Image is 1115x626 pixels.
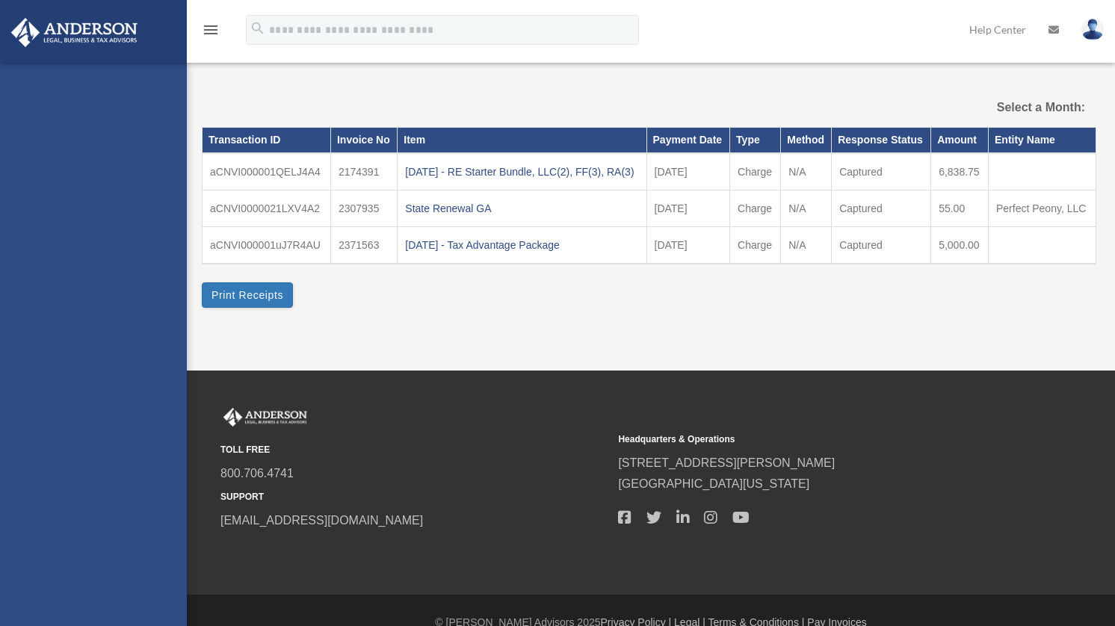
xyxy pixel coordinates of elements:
th: Method [781,128,832,153]
td: N/A [781,153,832,190]
td: 6,838.75 [931,153,989,190]
div: [DATE] - Tax Advantage Package [405,235,638,255]
img: Anderson Advisors Platinum Portal [7,18,142,47]
td: Charge [730,190,781,226]
a: menu [202,26,220,39]
i: menu [202,21,220,39]
div: [DATE] - RE Starter Bundle, LLC(2), FF(3), RA(3) [405,161,638,182]
th: Response Status [832,128,931,153]
td: Charge [730,153,781,190]
td: Captured [832,190,931,226]
a: 800.706.4741 [220,467,294,480]
td: aCNVI0000021LXV4A2 [203,190,331,226]
th: Amount [931,128,989,153]
div: State Renewal GA [405,198,638,219]
th: Transaction ID [203,128,331,153]
small: TOLL FREE [220,442,608,458]
td: 5,000.00 [931,226,989,264]
td: Captured [832,226,931,264]
img: User Pic [1081,19,1104,40]
td: N/A [781,190,832,226]
th: Payment Date [646,128,730,153]
td: 55.00 [931,190,989,226]
i: search [250,20,266,37]
td: [DATE] [646,153,730,190]
a: [GEOGRAPHIC_DATA][US_STATE] [618,477,809,490]
a: [STREET_ADDRESS][PERSON_NAME] [618,456,835,469]
td: 2307935 [330,190,397,226]
td: aCNVI000001uJ7R4AU [203,226,331,264]
a: [EMAIL_ADDRESS][DOMAIN_NAME] [220,514,423,527]
td: Charge [730,226,781,264]
th: Entity Name [989,128,1096,153]
th: Item [398,128,646,153]
th: Type [730,128,781,153]
td: aCNVI000001QELJ4A4 [203,153,331,190]
td: N/A [781,226,832,264]
button: Print Receipts [202,282,293,308]
td: [DATE] [646,226,730,264]
th: Invoice No [330,128,397,153]
td: 2174391 [330,153,397,190]
td: Captured [832,153,931,190]
td: Perfect Peony, LLC [989,190,1096,226]
label: Select a Month: [959,97,1086,118]
small: SUPPORT [220,489,608,505]
td: 2371563 [330,226,397,264]
small: Headquarters & Operations [618,432,1005,447]
td: [DATE] [646,190,730,226]
img: Anderson Advisors Platinum Portal [220,408,310,427]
